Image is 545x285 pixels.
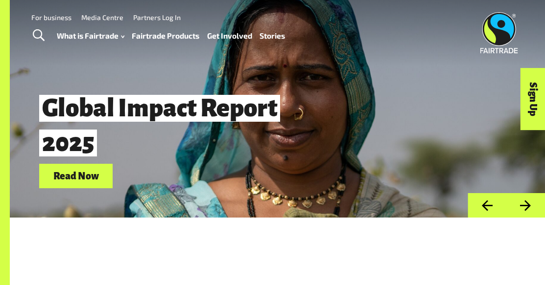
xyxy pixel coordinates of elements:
span: Global Impact Report 2025 [39,95,280,157]
a: What is Fairtrade [57,29,124,43]
button: Previous [468,193,506,218]
a: Get Involved [207,29,252,43]
a: Toggle Search [26,23,50,48]
a: Partners Log In [133,13,181,22]
a: Read Now [39,164,113,189]
a: For business [31,13,71,22]
button: Next [506,193,545,218]
img: Fairtrade Australia New Zealand logo [480,12,518,53]
a: Stories [260,29,285,43]
a: Media Centre [81,13,123,22]
a: Fairtrade Products [132,29,199,43]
